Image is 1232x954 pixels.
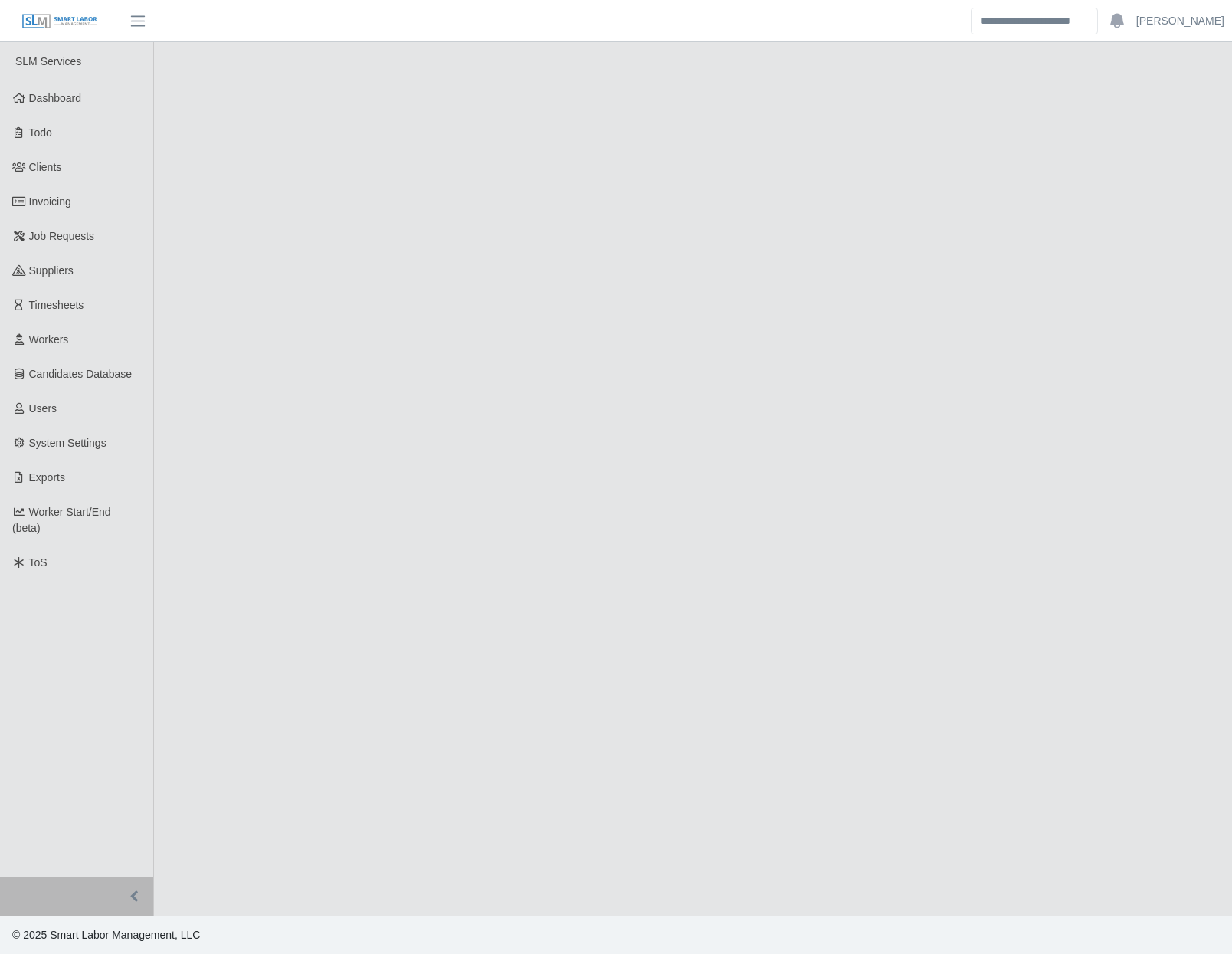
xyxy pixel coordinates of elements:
span: Timesheets [29,299,84,311]
span: Candidates Database [29,368,133,380]
span: Worker Start/End (beta) [12,506,111,534]
span: Dashboard [29,92,82,104]
img: SLM Logo [21,13,98,30]
input: Search [971,8,1098,34]
span: Exports [29,471,65,484]
span: © 2025 Smart Labor Management, LLC [12,929,200,941]
span: Invoicing [29,195,71,208]
span: Users [29,402,57,415]
span: Clients [29,161,62,173]
span: Job Requests [29,230,95,242]
span: SLM Services [15,55,81,67]
span: System Settings [29,437,106,449]
a: [PERSON_NAME] [1136,13,1224,29]
span: Suppliers [29,264,74,277]
span: ToS [29,556,48,569]
span: Todo [29,126,52,139]
span: Workers [29,333,69,346]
